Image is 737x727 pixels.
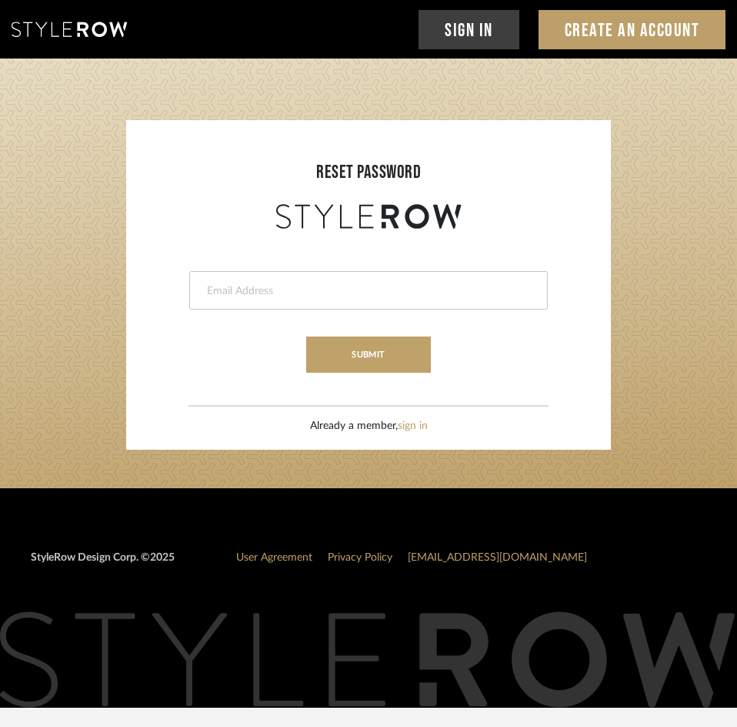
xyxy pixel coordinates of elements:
[419,10,519,49] a: Sign In
[398,420,428,431] a: sign in
[31,550,175,578] div: StyleRow Design Corp. ©2025
[328,552,392,563] a: Privacy Policy
[142,159,595,186] div: RESET PASSWORD
[408,552,587,563] a: [EMAIL_ADDRESS][DOMAIN_NAME]
[310,418,428,434] div: Already a member,
[539,10,726,49] a: Create an Account
[205,283,528,299] input: Email Address
[236,552,312,563] a: User Agreement
[306,337,430,373] button: submit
